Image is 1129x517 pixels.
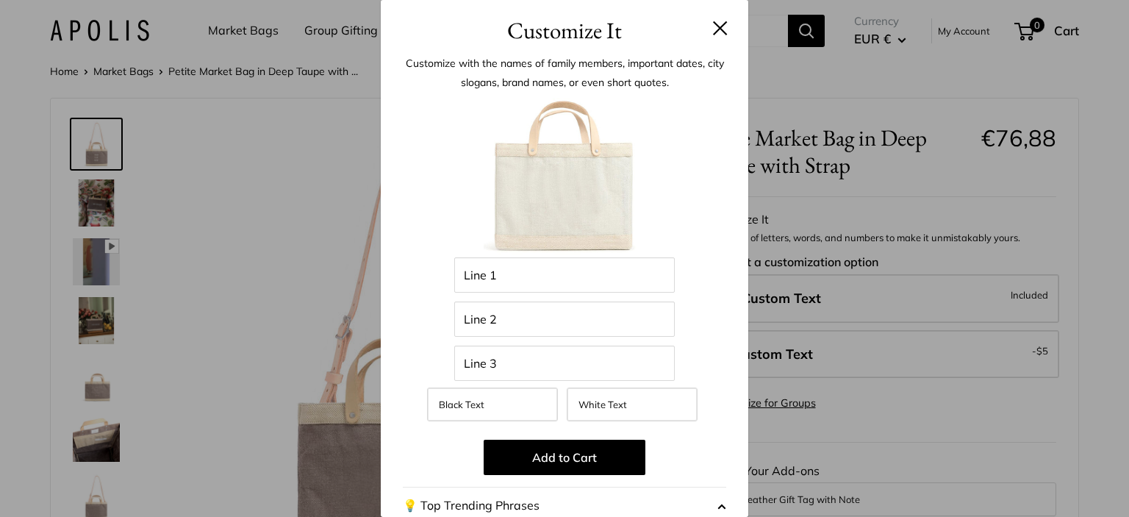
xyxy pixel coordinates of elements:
span: Black Text [439,399,484,410]
span: White Text [578,399,627,410]
img: dove_035-customizer.jpg [484,96,645,257]
button: Add to Cart [484,440,645,475]
label: White Text [567,388,698,421]
label: Black Text [427,388,558,421]
h3: Customize It [403,13,726,48]
p: Customize with the names of family members, important dates, city slogans, brand names, or even s... [403,54,726,92]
